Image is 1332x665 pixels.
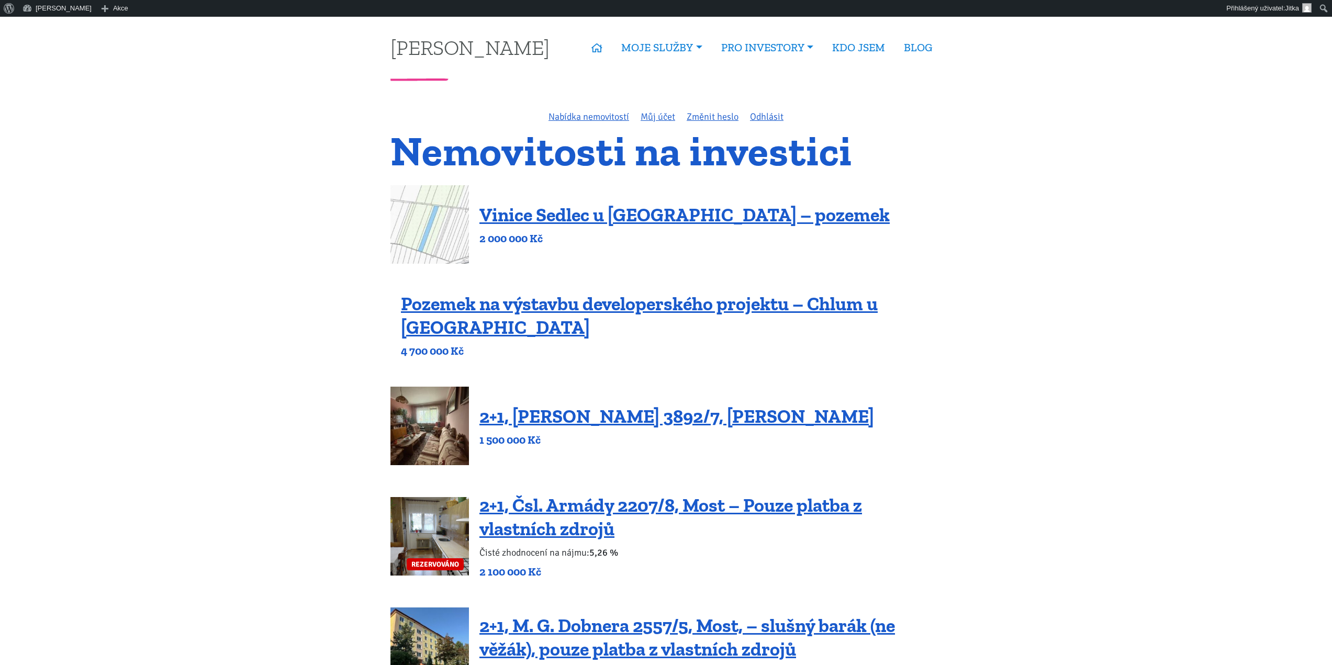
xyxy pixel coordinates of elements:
p: 2 100 000 Kč [479,565,942,579]
a: KDO JSEM [823,36,894,60]
a: BLOG [894,36,942,60]
p: 2 000 000 Kč [479,231,890,246]
span: REZERVOVÁNO [407,558,464,570]
a: REZERVOVÁNO [390,497,469,576]
a: 2+1, Čsl. Armády 2207/8, Most – Pouze platba z vlastních zdrojů [479,494,862,540]
a: 2+1, M. G. Dobnera 2557/5, Most, – slušný barák (ne věžák), pouze platba z vlastních zdrojů [479,614,895,660]
a: Změnit heslo [687,111,738,122]
a: Pozemek na výstavbu developerského projektu – Chlum u [GEOGRAPHIC_DATA] [401,292,878,339]
a: Vinice Sedlec u [GEOGRAPHIC_DATA] – pozemek [479,204,890,226]
a: 2+1, [PERSON_NAME] 3892/7, [PERSON_NAME] [479,405,874,427]
p: 4 700 000 Kč [401,344,942,358]
a: [PERSON_NAME] [390,37,550,58]
h1: Nemovitosti na investici [390,133,942,168]
a: Můj účet [641,111,675,122]
a: Nabídka nemovitostí [549,111,629,122]
span: Jitka [1285,4,1299,12]
p: 1 500 000 Kč [479,433,874,447]
b: 5,26 % [589,547,618,558]
a: MOJE SLUŽBY [612,36,711,60]
a: PRO INVESTORY [712,36,823,60]
p: Čisté zhodnocení na nájmu: [479,545,942,560]
a: Odhlásit [750,111,783,122]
